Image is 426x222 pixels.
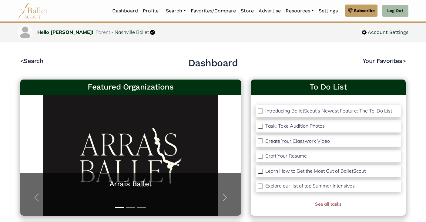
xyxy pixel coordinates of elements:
a: Resources [283,5,316,17]
a: Arrais Ballet [26,179,235,189]
button: Slide 1 [115,204,124,211]
a: See all tasks [315,201,341,207]
code: > [402,57,406,64]
h3: Featured Organizations [25,82,236,92]
a: Task: Take Audition Photos [265,122,325,130]
span: Subscribe [354,7,375,14]
a: Favorites/Compare [188,5,238,17]
a: Nashville Ballet [115,29,149,35]
p: Craft Your Resume [265,153,307,159]
span: - [111,29,113,35]
img: gem.svg [348,7,353,14]
a: Settings [316,5,340,17]
img: profile picture [18,26,32,39]
a: Account Settings [362,28,408,36]
a: Log Out [382,5,408,17]
code: < [20,57,24,64]
a: Your Favorites [363,57,406,64]
h2: Dashboard [188,57,238,70]
a: Hello [PERSON_NAME]! [37,29,93,35]
p: Task: Take Audition Photos [265,123,325,129]
a: Subscribe [345,5,377,17]
a: Explore our list of top Summer Intensives [265,182,355,190]
span: Parent [96,29,110,35]
a: To Do List [256,82,401,92]
a: Store [238,5,256,17]
p: Create Your Classwork Video [265,138,330,144]
span: Account Settings [367,28,408,36]
a: Craft Your Resume [265,152,307,160]
a: <Search [20,57,43,64]
button: Slide 2 [126,204,135,211]
p: Learn How to Get the Most Out of BalletScout [265,168,366,174]
a: Search [163,5,188,17]
p: Introducing BalletScout’s Newest Feature: The To-Do List [265,108,392,114]
a: Dashboard [110,5,140,17]
a: Create Your Classwork Video [265,137,330,145]
p: Explore our list of top Summer Intensives [265,183,355,189]
a: Profile [140,5,161,17]
a: Learn How to Get the Most Out of BalletScout [265,167,366,175]
a: Advertise [256,5,283,17]
button: Slide 3 [137,204,146,211]
a: Introducing BalletScout’s Newest Feature: The To-Do List [265,107,392,115]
